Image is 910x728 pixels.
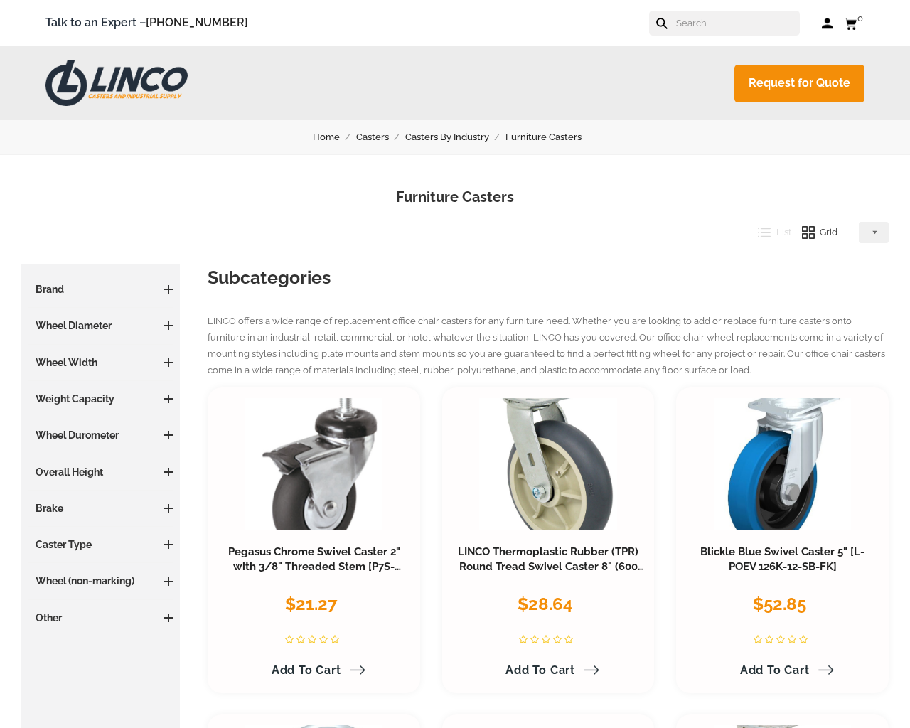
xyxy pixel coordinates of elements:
[740,663,810,677] span: Add to Cart
[505,129,598,145] a: Furniture Casters
[28,501,173,515] h3: Brake
[734,65,864,102] a: Request for Quote
[208,264,889,290] h3: Subcategories
[28,465,173,479] h3: Overall Height
[208,314,889,378] p: LINCO offers a wide range of replacement office chair casters for any furniture need. Whether you...
[405,129,505,145] a: Casters By Industry
[28,574,173,588] h3: Wheel (non-marking)
[700,545,864,574] a: Blickle Blue Swivel Caster 5" [L-POEV 126K-12-SB-FK]
[505,663,575,677] span: Add to Cart
[313,129,356,145] a: Home
[844,14,864,32] a: 0
[732,658,834,682] a: Add to Cart
[28,355,173,370] h3: Wheel Width
[263,658,365,682] a: Add to Cart
[28,428,173,442] h3: Wheel Durometer
[28,611,173,625] h3: Other
[28,392,173,406] h3: Weight Capacity
[272,663,341,677] span: Add to Cart
[28,318,173,333] h3: Wheel Diameter
[753,594,806,614] span: $52.85
[518,594,573,614] span: $28.64
[28,282,173,296] h3: Brand
[458,545,644,589] a: LINCO Thermoplastic Rubber (TPR) Round Tread Swivel Caster 8" (600 LBS Cap)
[28,537,173,552] h3: Caster Type
[228,545,402,589] a: Pegasus Chrome Swivel Caster 2" with 3/8" Threaded Stem [P7S-SRP020K-ST3-TB]
[356,129,405,145] a: Casters
[821,16,833,31] a: Log in
[146,16,248,29] a: [PHONE_NUMBER]
[21,187,889,208] h1: Furniture Casters
[747,222,791,243] button: List
[45,60,188,106] img: LINCO CASTERS & INDUSTRIAL SUPPLY
[675,11,800,36] input: Search
[497,658,599,682] a: Add to Cart
[791,222,838,243] button: Grid
[45,14,248,33] span: Talk to an Expert –
[285,594,337,614] span: $21.27
[857,13,863,23] span: 0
